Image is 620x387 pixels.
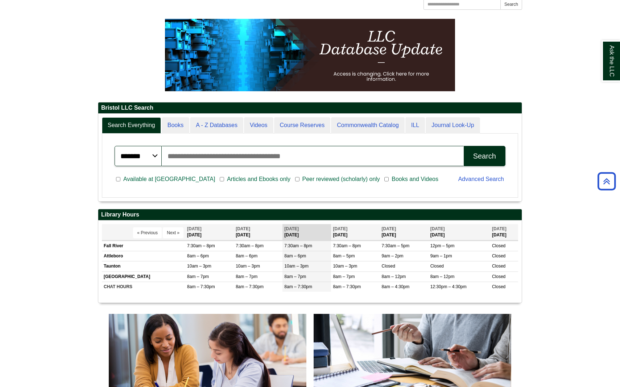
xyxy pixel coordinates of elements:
span: 8am – 12pm [430,274,455,279]
h2: Bristol LLC Search [98,102,522,114]
a: ILL [405,117,425,134]
span: 10am – 3pm [236,264,260,269]
td: CHAT HOURS [102,282,185,292]
span: Closed [382,264,395,269]
span: Closed [492,253,505,258]
a: A - Z Databases [190,117,243,134]
span: Peer reviewed (scholarly) only [299,175,383,184]
span: Closed [492,274,505,279]
span: 8am – 5pm [333,253,355,258]
th: [DATE] [380,224,429,240]
button: « Previous [133,227,162,238]
th: [DATE] [234,224,282,240]
span: Available at [GEOGRAPHIC_DATA] [120,175,218,184]
span: 8am – 7pm [236,274,257,279]
a: Videos [244,117,273,134]
span: 7:30am – 8pm [236,243,264,248]
span: [DATE] [187,226,202,231]
span: 8am – 6pm [284,253,306,258]
span: 9am – 1pm [430,253,452,258]
th: [DATE] [331,224,380,240]
a: Advanced Search [458,176,504,182]
a: Books [162,117,189,134]
span: 8am – 7:30pm [333,284,361,289]
span: 7:30am – 8pm [333,243,361,248]
a: Search Everything [102,117,161,134]
span: 9am – 2pm [382,253,404,258]
span: 8am – 4:30pm [382,284,410,289]
span: 10am – 3pm [187,264,211,269]
span: [DATE] [492,226,507,231]
button: Next » [163,227,183,238]
span: Closed [492,243,505,248]
div: Search [473,152,496,160]
span: 8am – 7pm [333,274,355,279]
a: Journal Look-Up [426,117,480,134]
span: [DATE] [236,226,250,231]
th: [DATE] [429,224,490,240]
span: [DATE] [284,226,299,231]
span: [DATE] [430,226,445,231]
img: HTML tutorial [165,19,455,91]
a: Course Reserves [274,117,331,134]
span: 12:30pm – 4:30pm [430,284,467,289]
span: Closed [492,284,505,289]
td: Attleboro [102,251,185,261]
span: Closed [430,264,444,269]
span: Articles and Ebooks only [224,175,293,184]
input: Peer reviewed (scholarly) only [295,176,299,182]
span: 10am – 3pm [333,264,357,269]
span: 8am – 7:30pm [284,284,312,289]
th: [DATE] [185,224,234,240]
span: 8am – 7:30pm [236,284,264,289]
th: [DATE] [282,224,331,240]
span: 8am – 7:30pm [187,284,215,289]
span: 7:30am – 8pm [284,243,312,248]
span: 8am – 12pm [382,274,406,279]
span: 7:30am – 8pm [187,243,215,248]
span: 7:30am – 5pm [382,243,410,248]
a: Commonwealth Catalog [331,117,405,134]
span: 8am – 7pm [187,274,209,279]
th: [DATE] [490,224,518,240]
a: Back to Top [595,176,618,186]
span: 12pm – 5pm [430,243,455,248]
span: Books and Videos [389,175,441,184]
span: 10am – 3pm [284,264,309,269]
td: [GEOGRAPHIC_DATA] [102,272,185,282]
span: [DATE] [333,226,347,231]
h2: Library Hours [98,209,522,220]
span: 8am – 6pm [236,253,257,258]
button: Search [464,146,505,166]
span: Closed [492,264,505,269]
span: 8am – 7pm [284,274,306,279]
input: Available at [GEOGRAPHIC_DATA] [116,176,120,182]
input: Articles and Ebooks only [220,176,224,182]
input: Books and Videos [384,176,389,182]
span: [DATE] [382,226,396,231]
span: 8am – 6pm [187,253,209,258]
td: Taunton [102,261,185,272]
td: Fall River [102,241,185,251]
